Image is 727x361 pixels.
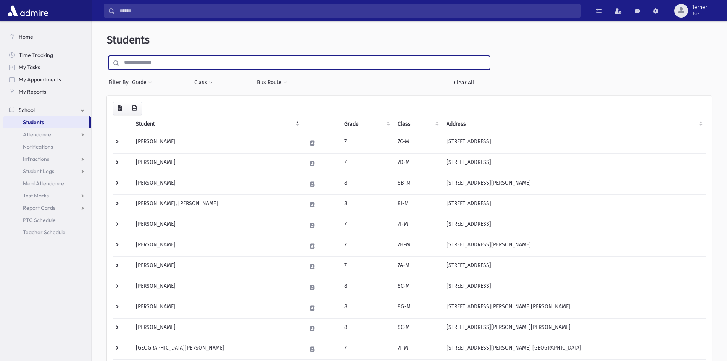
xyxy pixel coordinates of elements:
[115,4,580,18] input: Search
[107,34,150,46] span: Students
[393,277,442,298] td: 8C-M
[3,226,91,238] a: Teacher Schedule
[3,128,91,141] a: Attendance
[393,194,442,215] td: 8I-M
[393,318,442,339] td: 8C-M
[340,277,393,298] td: 8
[3,116,89,128] a: Students
[3,165,91,177] a: Student Logs
[3,49,91,61] a: Time Tracking
[393,153,442,174] td: 7D-M
[340,339,393,359] td: 7
[23,119,44,126] span: Students
[3,189,91,202] a: Test Marks
[340,318,393,339] td: 8
[131,174,302,194] td: [PERSON_NAME]
[131,298,302,318] td: [PERSON_NAME]
[691,11,707,17] span: User
[131,194,302,215] td: [PERSON_NAME], [PERSON_NAME]
[3,73,91,86] a: My Appointments
[23,180,64,187] span: Meal Attendance
[442,215,706,236] td: [STREET_ADDRESS]
[131,236,302,256] td: [PERSON_NAME]
[127,102,142,115] button: Print
[3,214,91,226] a: PTC Schedule
[340,215,393,236] td: 7
[23,155,49,162] span: Infractions
[340,236,393,256] td: 7
[23,143,53,150] span: Notifications
[340,256,393,277] td: 7
[23,168,54,175] span: Student Logs
[3,141,91,153] a: Notifications
[131,277,302,298] td: [PERSON_NAME]
[23,204,55,211] span: Report Cards
[23,229,66,236] span: Teacher Schedule
[442,318,706,339] td: [STREET_ADDRESS][PERSON_NAME][PERSON_NAME]
[340,298,393,318] td: 8
[3,61,91,73] a: My Tasks
[340,194,393,215] td: 8
[194,76,213,89] button: Class
[23,192,49,199] span: Test Marks
[393,256,442,277] td: 7A-M
[131,153,302,174] td: [PERSON_NAME]
[442,153,706,174] td: [STREET_ADDRESS]
[131,339,302,359] td: [GEOGRAPHIC_DATA][PERSON_NAME]
[442,174,706,194] td: [STREET_ADDRESS][PERSON_NAME]
[19,88,46,95] span: My Reports
[442,236,706,256] td: [STREET_ADDRESS][PERSON_NAME]
[19,64,40,71] span: My Tasks
[113,102,127,115] button: CSV
[131,133,302,153] td: [PERSON_NAME]
[3,153,91,165] a: Infractions
[131,215,302,236] td: [PERSON_NAME]
[3,104,91,116] a: School
[6,3,50,18] img: AdmirePro
[437,76,490,89] a: Clear All
[19,52,53,58] span: Time Tracking
[19,33,33,40] span: Home
[442,115,706,133] th: Address: activate to sort column ascending
[340,174,393,194] td: 8
[442,133,706,153] td: [STREET_ADDRESS]
[131,318,302,339] td: [PERSON_NAME]
[340,133,393,153] td: 7
[393,298,442,318] td: 8G-M
[442,256,706,277] td: [STREET_ADDRESS]
[442,194,706,215] td: [STREET_ADDRESS]
[132,76,152,89] button: Grade
[19,76,61,83] span: My Appointments
[340,153,393,174] td: 7
[340,115,393,133] th: Grade: activate to sort column ascending
[442,277,706,298] td: [STREET_ADDRESS]
[442,298,706,318] td: [STREET_ADDRESS][PERSON_NAME][PERSON_NAME]
[3,31,91,43] a: Home
[19,107,35,113] span: School
[23,217,56,223] span: PTC Schedule
[131,256,302,277] td: [PERSON_NAME]
[393,339,442,359] td: 7J-M
[393,174,442,194] td: 8B-M
[691,5,707,11] span: flerner
[256,76,287,89] button: Bus Route
[3,86,91,98] a: My Reports
[442,339,706,359] td: [STREET_ADDRESS][PERSON_NAME] [GEOGRAPHIC_DATA]
[393,133,442,153] td: 7C-M
[108,78,132,86] span: Filter By
[393,115,442,133] th: Class: activate to sort column ascending
[3,202,91,214] a: Report Cards
[393,215,442,236] td: 7I-M
[393,236,442,256] td: 7H-M
[3,177,91,189] a: Meal Attendance
[23,131,51,138] span: Attendance
[131,115,302,133] th: Student: activate to sort column descending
